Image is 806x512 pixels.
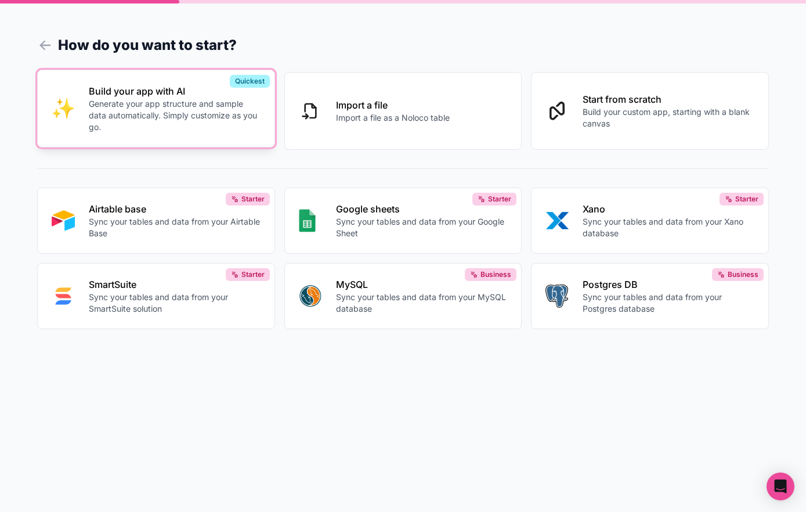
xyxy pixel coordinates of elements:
[735,194,758,204] span: Starter
[37,70,275,147] button: INTERNAL_WITH_AIBuild your app with AIGenerate your app structure and sample data automatically. ...
[37,188,275,254] button: AIRTABLEAirtable baseSync your tables and data from your Airtable BaseStarter
[531,188,769,254] button: XANOXanoSync your tables and data from your Xano databaseStarter
[336,216,508,239] p: Sync your tables and data from your Google Sheet
[230,75,270,88] div: Quickest
[336,277,508,291] p: MySQL
[89,277,261,291] p: SmartSuite
[488,194,511,204] span: Starter
[299,209,316,232] img: GOOGLE_SHEETS
[52,284,75,308] img: SMART_SUITE
[37,35,769,56] h1: How do you want to start?
[767,473,794,500] div: Open Intercom Messenger
[336,291,508,315] p: Sync your tables and data from your MySQL database
[480,270,511,279] span: Business
[336,112,450,124] p: Import a file as a Noloco table
[89,216,261,239] p: Sync your tables and data from your Airtable Base
[284,188,522,254] button: GOOGLE_SHEETSGoogle sheetsSync your tables and data from your Google SheetStarter
[89,98,261,133] p: Generate your app structure and sample data automatically. Simply customize as you go.
[241,194,265,204] span: Starter
[89,202,261,216] p: Airtable base
[728,270,758,279] span: Business
[284,263,522,329] button: MYSQLMySQLSync your tables and data from your MySQL databaseBusiness
[583,277,754,291] p: Postgres DB
[583,202,754,216] p: Xano
[37,263,275,329] button: SMART_SUITESmartSuiteSync your tables and data from your SmartSuite solutionStarter
[299,284,322,308] img: MYSQL
[583,291,754,315] p: Sync your tables and data from your Postgres database
[241,270,265,279] span: Starter
[583,106,754,129] p: Build your custom app, starting with a blank canvas
[52,97,75,120] img: INTERNAL_WITH_AI
[52,209,75,232] img: AIRTABLE
[531,72,769,150] button: Start from scratchBuild your custom app, starting with a blank canvas
[336,202,508,216] p: Google sheets
[89,84,261,98] p: Build your app with AI
[583,92,754,106] p: Start from scratch
[545,209,569,232] img: XANO
[89,291,261,315] p: Sync your tables and data from your SmartSuite solution
[583,216,754,239] p: Sync your tables and data from your Xano database
[284,72,522,150] button: Import a fileImport a file as a Noloco table
[531,263,769,329] button: POSTGRESPostgres DBSync your tables and data from your Postgres databaseBusiness
[545,284,568,308] img: POSTGRES
[336,98,450,112] p: Import a file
